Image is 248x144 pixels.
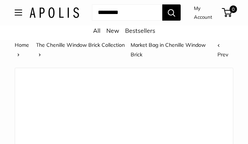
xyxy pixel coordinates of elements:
[29,7,79,18] img: Apolis
[15,10,22,15] button: Open menu
[162,4,181,21] button: Search
[131,42,206,58] span: Market Bag in Chenille Window Brick
[15,42,29,48] a: Home
[194,4,219,22] a: My Account
[217,42,228,58] a: Prev
[125,27,155,34] a: Bestsellers
[230,6,237,13] span: 0
[15,40,217,59] nav: Breadcrumb
[93,27,100,34] a: All
[36,42,125,48] a: The Chenille Window Brick Collection
[223,8,232,17] a: 0
[106,27,119,34] a: New
[92,4,162,21] input: Search...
